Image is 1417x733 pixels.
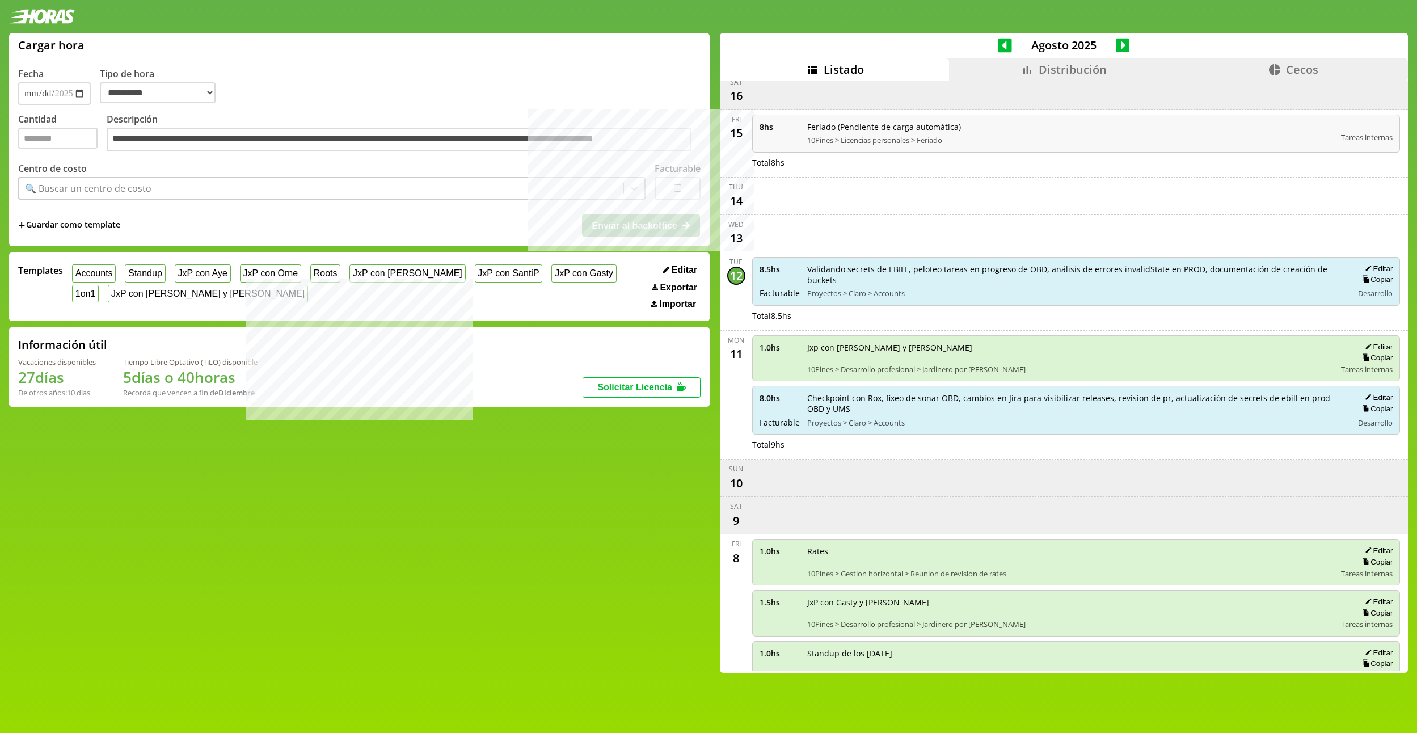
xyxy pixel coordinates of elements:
[660,264,701,276] button: Editar
[727,192,745,210] div: 14
[807,393,1346,414] span: Checkpoint con Rox, fixeo de sonar OBD, cambios en Jira para visibilizar releases, revision de pr...
[123,387,258,398] div: Recordá que vencen a fin de
[310,264,340,282] button: Roots
[18,219,120,231] span: +Guardar como template
[732,115,741,124] div: Fri
[1359,404,1393,414] button: Copiar
[18,37,85,53] h1: Cargar hora
[597,382,672,392] span: Solicitar Licencia
[727,87,745,105] div: 16
[729,464,743,474] div: Sun
[648,282,701,293] button: Exportar
[660,283,697,293] span: Exportar
[475,264,543,282] button: JxP con SantiP
[672,265,697,275] span: Editar
[551,264,616,282] button: JxP con Gasty
[807,288,1346,298] span: Proyectos > Claro > Accounts
[18,367,96,387] h1: 27 días
[1359,275,1393,284] button: Copiar
[1341,132,1393,142] span: Tareas internas
[123,357,258,367] div: Tiempo Libre Optativo (TiLO) disponible
[1361,393,1393,402] button: Editar
[25,182,151,195] div: 🔍 Buscar un centro de costo
[9,9,75,24] img: logotipo
[18,219,25,231] span: +
[1358,288,1393,298] span: Desarrollo
[1341,619,1393,629] span: Tareas internas
[1358,418,1393,428] span: Desarrollo
[18,162,87,175] label: Centro de costo
[807,135,1334,145] span: 10Pines > Licencias personales > Feriado
[807,546,1334,557] span: Rates
[732,539,741,549] div: Fri
[760,597,799,608] span: 1.5 hs
[107,128,691,151] textarea: Descripción
[1359,557,1393,567] button: Copiar
[18,68,44,80] label: Fecha
[1341,568,1393,579] span: Tareas internas
[760,264,799,275] span: 8.5 hs
[752,439,1401,450] div: Total 9 hs
[1039,62,1107,77] span: Distribución
[100,68,225,105] label: Tipo de hora
[727,345,745,363] div: 11
[807,670,1334,680] span: 10Pines > Gestion horizontal > Standup semanal
[807,264,1346,285] span: Validando secrets de EBILL, peloteo tareas en progreso de OBD, análisis de errores invalidState e...
[807,597,1334,608] span: JxP con Gasty y [PERSON_NAME]
[760,121,799,132] span: 8 hs
[349,264,465,282] button: JxP con [PERSON_NAME]
[1286,62,1318,77] span: Cecos
[807,648,1334,659] span: Standup de los [DATE]
[583,377,701,398] button: Solicitar Licencia
[730,77,743,87] div: Sat
[1012,37,1116,53] span: Agosto 2025
[18,113,107,154] label: Cantidad
[18,128,98,149] input: Cantidad
[807,568,1334,579] span: 10Pines > Gestion horizontal > Reunion de revision de rates
[728,220,744,229] div: Wed
[108,285,308,302] button: JxP con [PERSON_NAME] y [PERSON_NAME]
[727,474,745,492] div: 10
[18,357,96,367] div: Vacaciones disponibles
[807,364,1334,374] span: 10Pines > Desarrollo profesional > Jardinero por [PERSON_NAME]
[727,124,745,142] div: 15
[729,257,743,267] div: Tue
[123,367,258,387] h1: 5 días o 40 horas
[1359,659,1393,668] button: Copiar
[18,264,63,277] span: Templates
[107,113,701,154] label: Descripción
[752,310,1401,321] div: Total 8.5 hs
[1361,648,1393,658] button: Editar
[218,387,255,398] b: Diciembre
[807,342,1334,353] span: Jxp con [PERSON_NAME] y [PERSON_NAME]
[1361,342,1393,352] button: Editar
[807,121,1334,132] span: Feriado (Pendiente de carga automática)
[824,62,864,77] span: Listado
[727,267,745,285] div: 12
[727,511,745,529] div: 9
[720,81,1408,672] div: scrollable content
[760,417,799,428] span: Facturable
[72,264,116,282] button: Accounts
[728,335,744,345] div: Mon
[1361,597,1393,606] button: Editar
[655,162,701,175] label: Facturable
[727,229,745,247] div: 13
[659,299,696,309] span: Importar
[760,342,799,353] span: 1.0 hs
[240,264,301,282] button: JxP con Orne
[1361,546,1393,555] button: Editar
[1341,364,1393,374] span: Tareas internas
[1359,608,1393,618] button: Copiar
[175,264,231,282] button: JxP con Aye
[18,387,96,398] div: De otros años: 10 días
[18,337,107,352] h2: Información útil
[807,619,1334,629] span: 10Pines > Desarrollo profesional > Jardinero por [PERSON_NAME]
[125,264,165,282] button: Standup
[727,549,745,567] div: 8
[1359,353,1393,363] button: Copiar
[730,502,743,511] div: Sat
[752,157,1401,168] div: Total 8 hs
[760,288,799,298] span: Facturable
[72,285,99,302] button: 1on1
